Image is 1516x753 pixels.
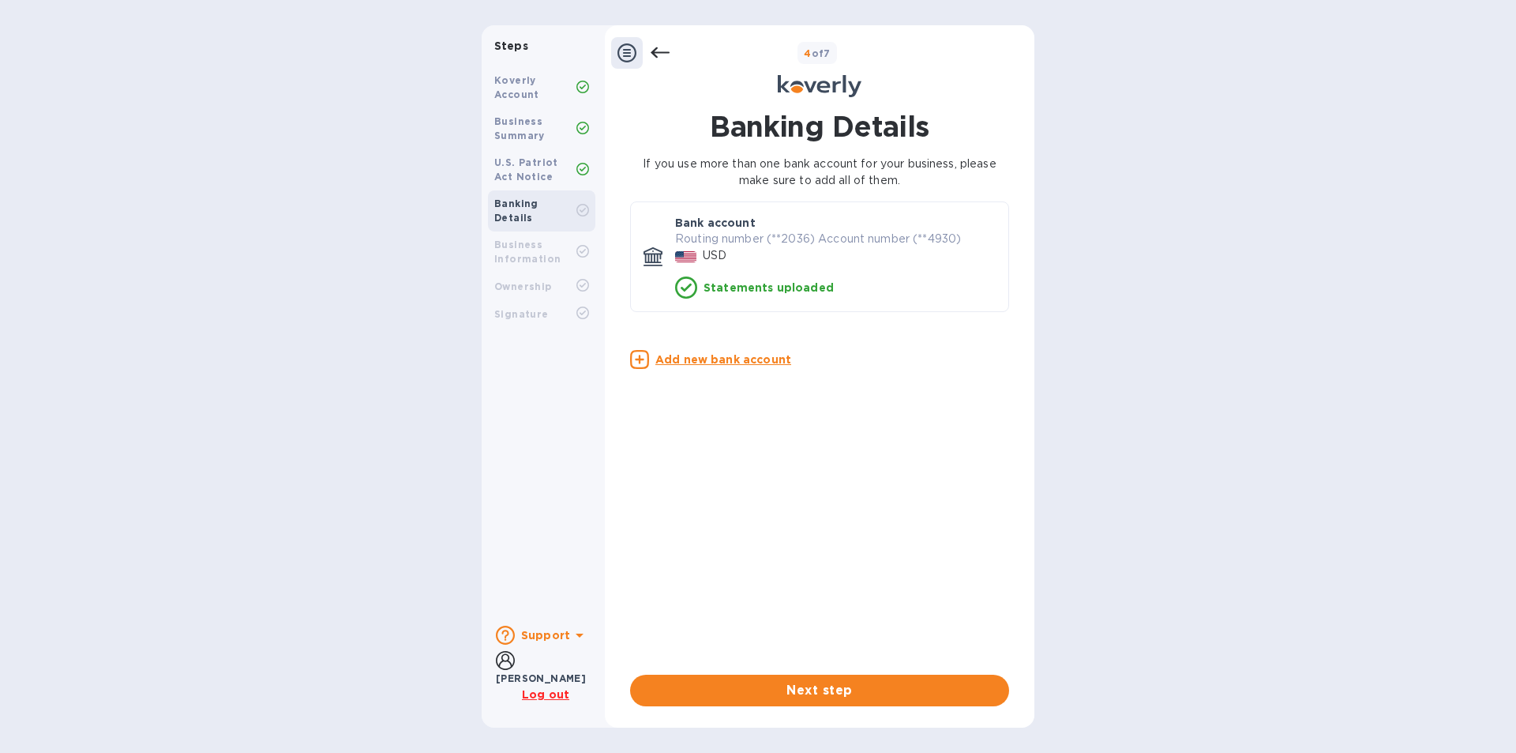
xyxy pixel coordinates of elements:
span: 4 [804,47,811,59]
b: Signature [494,308,549,320]
span: Next step [643,681,996,700]
b: Business Summary [494,115,545,141]
p: Routing number (**2036) Account number (**4930) [675,231,996,247]
p: Statements uploaded [704,280,834,296]
h1: Banking Details [630,110,1009,143]
b: Koverly Account [494,74,539,100]
button: Next step [630,675,1009,706]
u: Log out [522,688,569,701]
b: U.S. Patriot Act Notice [494,156,558,183]
u: Add new bank account [655,353,791,366]
b: Banking Details [494,198,538,224]
p: If you use more than one bank account for your business, please make sure to add all of them. [630,156,1009,189]
b: of 7 [804,47,831,59]
b: Business Information [494,239,561,265]
b: [PERSON_NAME] [496,672,586,684]
b: Ownership [494,280,552,292]
b: Steps [494,40,528,52]
img: USD [675,251,696,262]
p: Bank account [675,215,756,231]
p: USD [703,247,726,264]
b: Support [521,629,570,642]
